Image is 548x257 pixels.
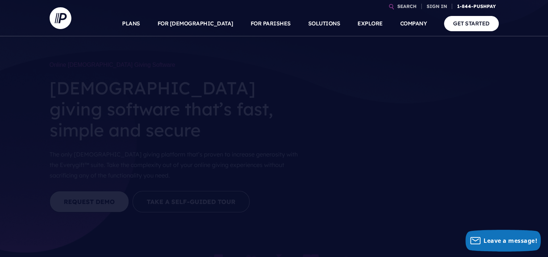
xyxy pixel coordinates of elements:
button: Leave a message! [465,230,541,252]
a: EXPLORE [357,11,383,36]
a: FOR PARISHES [251,11,291,36]
a: COMPANY [400,11,427,36]
a: SOLUTIONS [308,11,340,36]
a: PLANS [122,11,140,36]
span: Leave a message! [484,237,537,245]
a: FOR [DEMOGRAPHIC_DATA] [158,11,233,36]
a: GET STARTED [444,16,499,31]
